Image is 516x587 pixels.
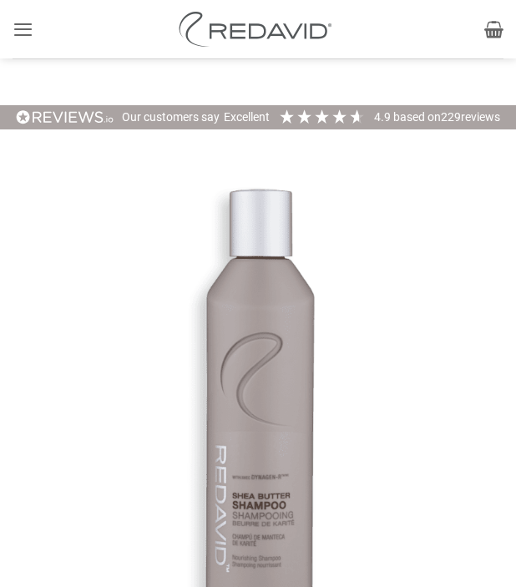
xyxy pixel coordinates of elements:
span: reviews [461,110,500,124]
span: 229 [441,110,461,124]
img: REDAVID Salon Products | United States [175,12,341,47]
span: Based on [393,110,441,124]
div: 4.91 Stars [278,108,366,125]
div: Excellent [224,109,270,126]
div: Our customers say [122,109,220,126]
a: Menu [13,8,33,50]
img: REVIEWS.io [16,109,114,125]
a: View cart [484,11,503,48]
span: 4.9 [374,110,393,124]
